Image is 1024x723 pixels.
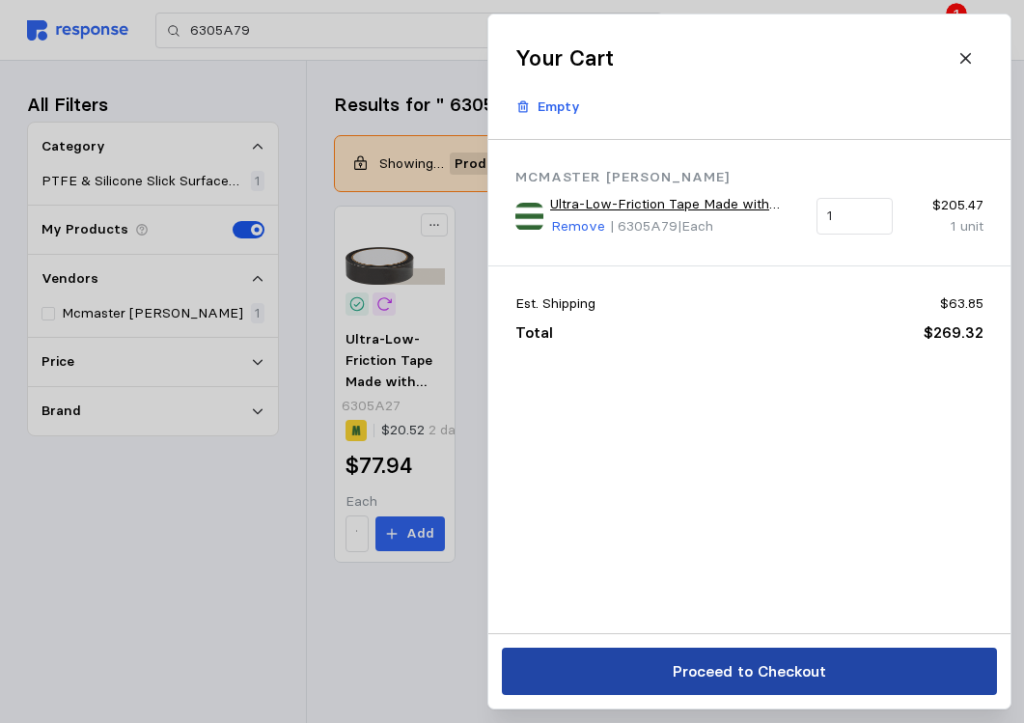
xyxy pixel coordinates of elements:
button: Empty [505,89,591,125]
p: Proceed to Checkout [672,659,825,683]
span: | 6305A79 [609,217,677,235]
a: Ultra-Low-Friction Tape Made with Teflon® PTFE, Acrylic Adhesive, 4" Wide, 54 Feet Long [550,194,803,215]
p: Est. Shipping [515,293,595,315]
p: $63.85 [939,293,982,315]
p: Mcmaster [PERSON_NAME] [515,167,983,188]
p: $269.32 [923,320,982,345]
p: 1 unit [906,216,982,237]
span: | Each [677,217,712,235]
img: Browse-Catalog-Icon.png [515,203,543,231]
p: Empty [538,97,580,118]
p: Remove [551,216,605,237]
button: Proceed to Checkout [502,648,997,695]
h2: Your Cart [515,43,614,73]
p: $205.47 [906,195,982,216]
input: Qty [827,199,881,234]
p: Total [515,320,553,345]
button: Remove [550,215,606,238]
